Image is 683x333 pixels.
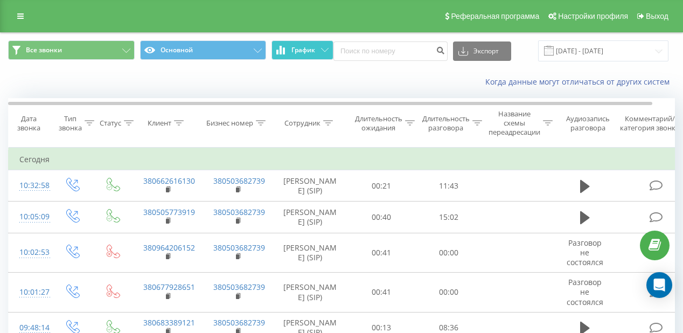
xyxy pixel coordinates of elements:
[415,202,483,233] td: 15:02
[618,114,681,133] div: Комментарий/категория звонка
[213,317,265,328] a: 380503682739
[59,114,82,133] div: Тип звонка
[489,109,540,137] div: Название схемы переадресации
[19,175,41,196] div: 10:32:58
[19,282,41,303] div: 10:01:27
[206,119,253,128] div: Бизнес номер
[213,242,265,253] a: 380503682739
[567,277,603,307] span: Разговор не состоялся
[9,114,48,133] div: Дата звонка
[485,77,675,87] a: Когда данные могут отличаться от других систем
[291,46,315,54] span: График
[273,233,348,273] td: [PERSON_NAME] (SIP)
[422,114,470,133] div: Длительность разговора
[140,40,267,60] button: Основной
[348,233,415,273] td: 00:41
[213,282,265,292] a: 380503682739
[273,273,348,313] td: [PERSON_NAME] (SIP)
[415,233,483,273] td: 00:00
[213,207,265,217] a: 380503682739
[415,170,483,202] td: 11:43
[143,242,195,253] a: 380964206152
[415,273,483,313] td: 00:00
[348,202,415,233] td: 00:40
[451,12,539,20] span: Реферальная программа
[273,170,348,202] td: [PERSON_NAME] (SIP)
[26,46,62,54] span: Все звонки
[355,114,402,133] div: Длительность ожидания
[558,12,628,20] span: Настройки профиля
[646,12,668,20] span: Выход
[148,119,171,128] div: Клиент
[271,40,333,60] button: График
[143,176,195,186] a: 380662616130
[8,40,135,60] button: Все звонки
[562,114,614,133] div: Аудиозапись разговора
[453,41,511,61] button: Экспорт
[100,119,121,128] div: Статус
[333,41,448,61] input: Поиск по номеру
[348,170,415,202] td: 00:21
[143,282,195,292] a: 380677928651
[273,202,348,233] td: [PERSON_NAME] (SIP)
[348,273,415,313] td: 00:41
[19,242,41,263] div: 10:02:53
[143,317,195,328] a: 380683389121
[567,238,603,267] span: Разговор не состоялся
[646,272,672,298] div: Open Intercom Messenger
[19,206,41,227] div: 10:05:09
[213,176,265,186] a: 380503682739
[284,119,320,128] div: Сотрудник
[143,207,195,217] a: 380505773919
